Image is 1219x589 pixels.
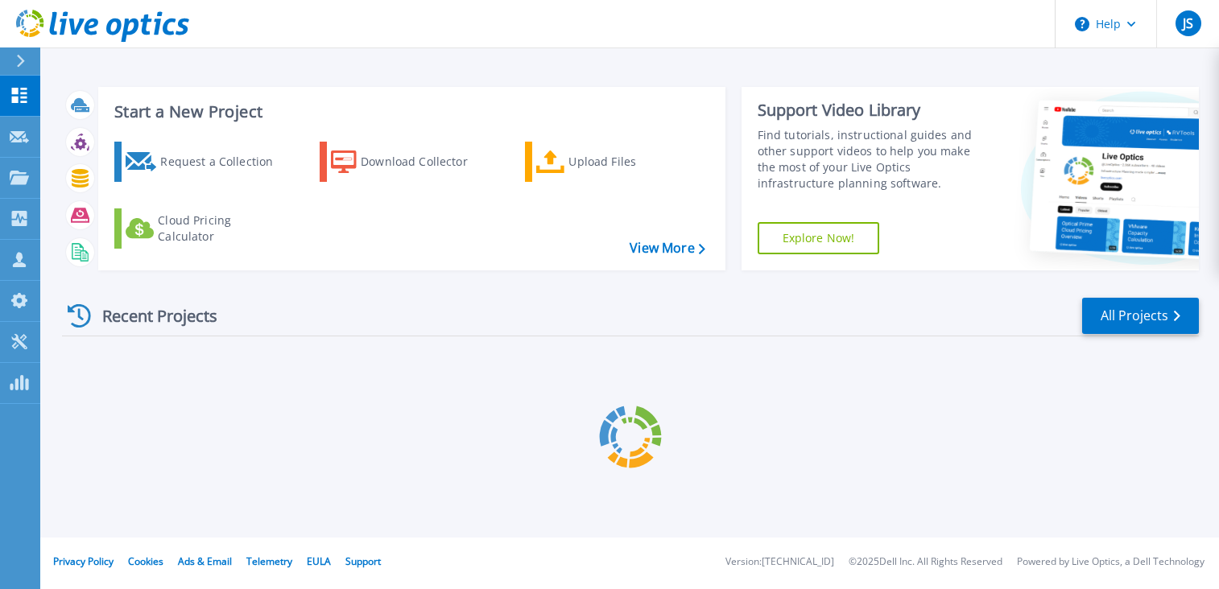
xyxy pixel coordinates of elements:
[307,554,331,568] a: EULA
[1017,557,1205,567] li: Powered by Live Optics, a Dell Technology
[114,208,294,249] a: Cloud Pricing Calculator
[361,146,490,178] div: Download Collector
[525,142,705,182] a: Upload Files
[1183,17,1193,30] span: JS
[62,296,239,336] div: Recent Projects
[114,142,294,182] a: Request a Collection
[114,103,705,121] h3: Start a New Project
[128,554,163,568] a: Cookies
[758,222,880,254] a: Explore Now!
[345,554,381,568] a: Support
[53,554,114,568] a: Privacy Policy
[758,100,987,121] div: Support Video Library
[758,127,987,192] div: Find tutorials, instructional guides and other support videos to help you make the most of your L...
[246,554,292,568] a: Telemetry
[158,212,287,245] div: Cloud Pricing Calculator
[849,557,1002,567] li: © 2025 Dell Inc. All Rights Reserved
[178,554,232,568] a: Ads & Email
[568,146,697,178] div: Upload Files
[160,146,289,178] div: Request a Collection
[320,142,499,182] a: Download Collector
[725,557,834,567] li: Version: [TECHNICAL_ID]
[1082,298,1199,334] a: All Projects
[630,241,705,256] a: View More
